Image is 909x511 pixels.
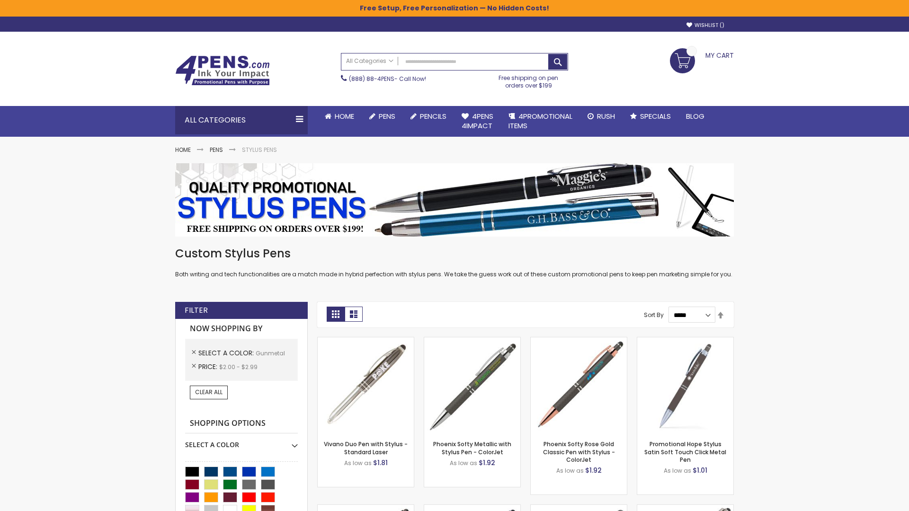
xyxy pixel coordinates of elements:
a: Pens [210,146,223,154]
div: Select A Color [185,433,298,449]
a: Specials [623,106,678,127]
a: Phoenix Softy Rose Gold Classic Pen with Stylus - ColorJet [543,440,615,463]
strong: Now Shopping by [185,319,298,339]
div: Free shipping on pen orders over $199 [489,70,569,89]
strong: Grid [327,307,345,322]
a: Pens [362,106,403,127]
img: 4Pens Custom Pens and Promotional Products [175,55,270,86]
span: As low as [344,459,372,467]
span: As low as [556,467,584,475]
span: Price [198,362,219,371]
span: Select A Color [198,348,256,358]
span: $1.81 [373,458,388,467]
span: All Categories [346,57,393,65]
a: Phoenix Softy Rose Gold Classic Pen with Stylus - ColorJet-Gunmetal [531,337,627,345]
a: Wishlist [686,22,724,29]
span: Clear All [195,388,223,396]
a: Promotional Hope Stylus Satin Soft Touch Click Metal Pen-Gunmetal [637,337,733,345]
span: Pencils [420,111,446,121]
span: Rush [597,111,615,121]
a: Clear All [190,386,228,399]
label: Sort By [644,311,664,319]
span: $1.01 [693,466,707,475]
a: Pencils [403,106,454,127]
img: Phoenix Softy Metallic with Stylus Pen - ColorJet-Gunmetal [424,337,520,433]
span: $1.92 [479,458,495,467]
div: All Categories [175,106,308,134]
a: All Categories [341,53,398,69]
span: Specials [640,111,671,121]
span: Gunmetal [256,349,285,357]
a: Rush [580,106,623,127]
span: 4PROMOTIONAL ITEMS [508,111,572,131]
div: Both writing and tech functionalities are a match made in hybrid perfection with stylus pens. We ... [175,246,734,279]
a: 4PROMOTIONALITEMS [501,106,580,137]
span: As low as [664,467,691,475]
img: Vivano Duo Pen with Stylus - Standard Laser-Gunmetal [318,337,414,433]
span: As low as [450,459,477,467]
span: Home [335,111,354,121]
strong: Stylus Pens [242,146,277,154]
img: Stylus Pens [175,163,734,237]
span: Blog [686,111,704,121]
img: Phoenix Softy Rose Gold Classic Pen with Stylus - ColorJet-Gunmetal [531,337,627,433]
span: $2.00 - $2.99 [219,363,258,371]
span: 4Pens 4impact [462,111,493,131]
span: Pens [379,111,395,121]
a: Phoenix Softy Metallic with Stylus Pen - ColorJet [433,440,511,456]
span: - Call Now! [349,75,426,83]
a: Promotional Hope Stylus Satin Soft Touch Click Metal Pen [644,440,726,463]
a: Home [317,106,362,127]
span: $1.92 [585,466,602,475]
a: Blog [678,106,712,127]
a: Phoenix Softy Metallic with Stylus Pen - ColorJet-Gunmetal [424,337,520,345]
a: 4Pens4impact [454,106,501,137]
a: Home [175,146,191,154]
a: Vivano Duo Pen with Stylus - Standard Laser-Gunmetal [318,337,414,345]
h1: Custom Stylus Pens [175,246,734,261]
strong: Shopping Options [185,414,298,434]
strong: Filter [185,305,208,316]
a: Vivano Duo Pen with Stylus - Standard Laser [324,440,408,456]
img: Promotional Hope Stylus Satin Soft Touch Click Metal Pen-Gunmetal [637,337,733,433]
a: (888) 88-4PENS [349,75,394,83]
